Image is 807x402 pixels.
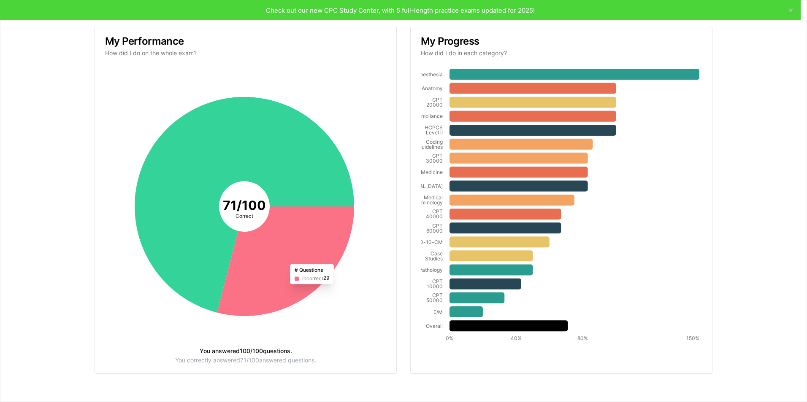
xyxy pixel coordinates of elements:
[432,96,443,103] tspan: CPT
[686,335,699,341] tspan: 150%
[105,36,386,46] h3: My Performance
[432,222,443,228] tspan: CPT
[433,308,443,315] tspan: E/M
[426,227,443,233] tspan: 60000
[223,198,266,213] tspan: 71 / 100
[426,297,443,303] tspan: 50000
[417,71,443,78] tspan: Anesthesia
[432,153,443,159] tspan: CPT
[421,49,702,57] p: How did I do in each category?
[511,335,522,341] tspan: 40%
[421,36,702,46] h3: My Progress
[432,292,443,298] tspan: CPT
[432,278,443,284] tspan: CPT
[422,85,443,91] tspan: Anatomy
[424,194,443,201] tspan: Medical
[105,357,386,363] div: You correctly answered 71 / 100 answered questions.
[426,213,443,220] tspan: 40000
[426,129,443,136] tspan: Level II
[426,322,443,329] tspan: Overall
[577,335,588,341] tspan: 80%
[236,213,253,219] tspan: Correct
[431,250,443,257] tspan: Case
[426,158,443,164] tspan: 30000
[446,335,453,341] tspan: 0%
[426,138,443,145] tspan: Coding
[421,169,443,175] tspan: Medicine
[414,113,443,119] tspan: Compliance
[418,143,443,150] tspan: Guidelines
[425,124,443,131] tspan: HCPCS
[105,348,386,354] div: You answered 100 / 100 questions.
[414,239,443,245] tspan: ICD-10-CM
[425,255,443,262] tspan: Studies
[105,49,386,57] p: How did I do on the whole exam?
[426,102,443,108] tspan: 20000
[414,199,443,206] tspan: Terminology
[427,283,443,289] tspan: 10000
[432,208,443,214] tspan: CPT
[419,267,443,273] tspan: Pathology
[401,183,443,189] tspan: [MEDICAL_DATA]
